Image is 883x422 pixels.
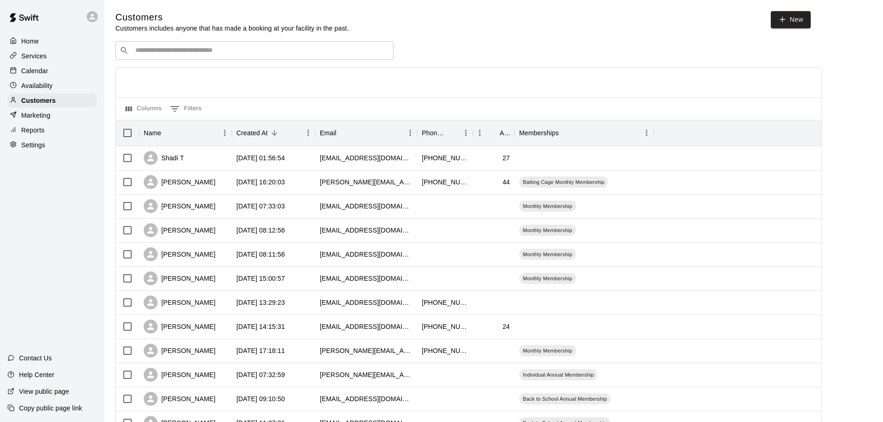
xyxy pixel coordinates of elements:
[519,371,597,378] span: Individual Annual Membership
[236,226,285,235] div: 2025-09-30 08:12:56
[473,126,487,140] button: Menu
[473,120,515,146] div: Age
[422,177,468,187] div: +13193303504
[320,120,337,146] div: Email
[320,274,413,283] div: no5@gmail.com
[19,370,54,379] p: Help Center
[144,271,216,285] div: [PERSON_NAME]
[144,223,216,237] div: [PERSON_NAME]
[422,322,468,331] div: +13193619508
[19,353,52,363] p: Contact Us
[519,176,608,188] div: Batting Cage Monthly Membership
[236,177,285,187] div: 2025-10-07 16:20:03
[515,120,654,146] div: Memberships
[502,322,510,331] div: 24
[403,126,417,140] button: Menu
[519,393,610,404] div: Back to School Annual Membership
[417,120,473,146] div: Phone Number
[236,298,285,307] div: 2025-09-21 13:29:23
[519,395,610,403] span: Back to School Annual Membership
[320,153,413,163] div: shaditaha12@gmail.com
[123,101,164,116] button: Select columns
[232,120,315,146] div: Created At
[7,49,97,63] a: Services
[236,274,285,283] div: 2025-09-25 15:00:57
[161,126,174,139] button: Sort
[115,41,394,60] div: Search customers by name or email
[519,201,576,212] div: Monthly Membership
[236,370,285,379] div: 2025-09-11 07:32:59
[236,394,285,403] div: 2025-09-09 09:10:50
[115,24,349,33] p: Customers includes anyone that has made a booking at your facility in the past.
[144,296,216,309] div: [PERSON_NAME]
[519,225,576,236] div: Monthly Membership
[7,138,97,152] a: Settings
[320,346,413,355] div: elizabeth-getachew@uiowa.edu
[422,153,468,163] div: +13196216068
[519,273,576,284] div: Monthly Membership
[320,298,413,307] div: jcvensia@gmail.com
[236,322,285,331] div: 2025-09-20 14:15:31
[21,96,56,105] p: Customers
[459,126,473,140] button: Menu
[337,126,349,139] button: Sort
[422,120,446,146] div: Phone Number
[218,126,232,140] button: Menu
[320,394,413,403] div: fstrfam@gmail.com
[320,370,413,379] div: kevin.schmidtcpa@gmail.com
[500,120,510,146] div: Age
[21,81,53,90] p: Availability
[144,175,216,189] div: [PERSON_NAME]
[19,403,82,413] p: Copy public page link
[519,369,597,380] div: Individual Annual Membership
[446,126,459,139] button: Sort
[21,140,45,150] p: Settings
[168,101,204,116] button: Show filters
[236,346,285,355] div: 2025-09-19 17:18:11
[422,346,468,355] div: +16086988011
[771,11,811,28] a: New
[144,368,216,382] div: [PERSON_NAME]
[7,79,97,93] a: Availability
[519,345,576,356] div: Monthly Membership
[559,126,572,139] button: Sort
[144,392,216,406] div: [PERSON_NAME]
[115,11,349,24] h5: Customers
[315,120,417,146] div: Email
[21,66,48,76] p: Calendar
[21,111,51,120] p: Marketing
[320,202,413,211] div: noeemail@gmail.com
[7,108,97,122] a: Marketing
[236,120,268,146] div: Created At
[7,94,97,107] a: Customers
[301,126,315,140] button: Menu
[144,199,216,213] div: [PERSON_NAME]
[7,34,97,48] a: Home
[519,178,608,186] span: Batting Cage Monthly Membership
[21,51,47,61] p: Services
[144,151,184,165] div: Shadi T
[519,251,576,258] span: Monthly Membership
[519,120,559,146] div: Memberships
[519,227,576,234] span: Monthly Membership
[19,387,69,396] p: View public page
[236,153,285,163] div: 2025-10-12 01:56:54
[236,250,285,259] div: 2025-09-30 08:11:56
[640,126,654,140] button: Menu
[236,202,285,211] div: 2025-10-02 07:33:03
[519,202,576,210] span: Monthly Membership
[7,123,97,137] a: Reports
[422,298,468,307] div: +15635031959
[7,64,97,78] a: Calendar
[519,275,576,282] span: Monthly Membership
[144,120,161,146] div: Name
[487,126,500,139] button: Sort
[144,344,216,358] div: [PERSON_NAME]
